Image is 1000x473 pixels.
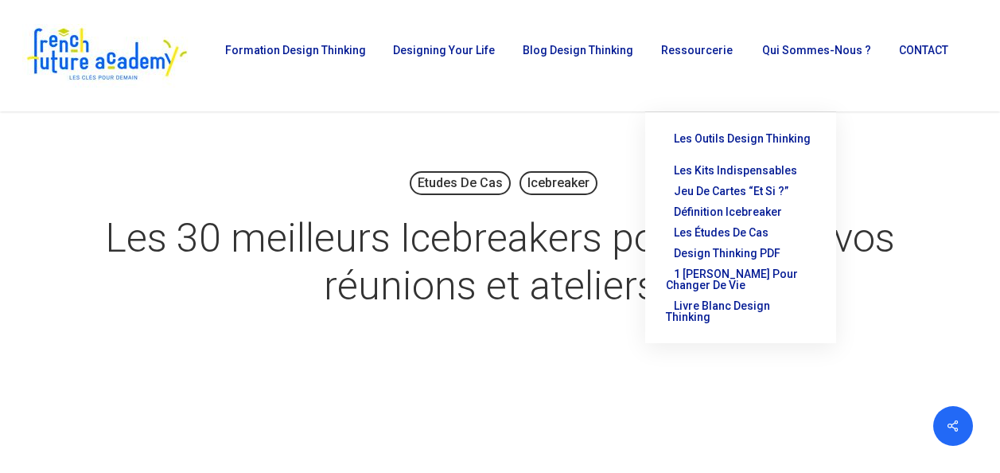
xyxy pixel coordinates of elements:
span: Les kits indispensables [674,164,797,177]
span: CONTACT [899,44,948,57]
span: Définition Icebreaker [674,205,782,218]
a: 1 [PERSON_NAME] pour changer de vie [661,264,820,295]
a: Design thinking PDF [661,243,820,264]
span: Blog Design Thinking [523,44,633,57]
span: Designing Your Life [393,44,495,57]
span: Ressourcerie [661,44,733,57]
a: Les outils Design Thinking [661,128,820,160]
a: Qui sommes-nous ? [754,45,875,67]
span: Les études de cas [674,226,768,239]
span: Qui sommes-nous ? [762,44,871,57]
a: Blog Design Thinking [515,45,637,67]
a: Les études de cas [661,222,820,243]
img: French Future Academy [22,24,190,88]
h1: Les 30 meilleurs Icebreakers pour animer vos réunions et ateliers ! [103,198,898,326]
a: Définition Icebreaker [661,201,820,222]
span: Formation Design Thinking [225,44,366,57]
a: CONTACT [891,45,954,67]
span: Les outils Design Thinking [674,132,811,145]
span: Jeu de cartes “Et si ?” [674,185,788,197]
a: Etudes de cas [410,171,511,195]
a: Icebreaker [519,171,597,195]
a: Formation Design Thinking [217,45,369,67]
span: 1 [PERSON_NAME] pour changer de vie [666,268,798,291]
a: Designing Your Life [385,45,499,67]
a: Les kits indispensables [661,160,820,181]
a: Jeu de cartes “Et si ?” [661,181,820,201]
span: Design thinking PDF [674,247,780,260]
a: Livre Blanc Design Thinking [661,295,820,327]
a: Ressourcerie [653,45,737,67]
span: Livre Blanc Design Thinking [666,299,770,323]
